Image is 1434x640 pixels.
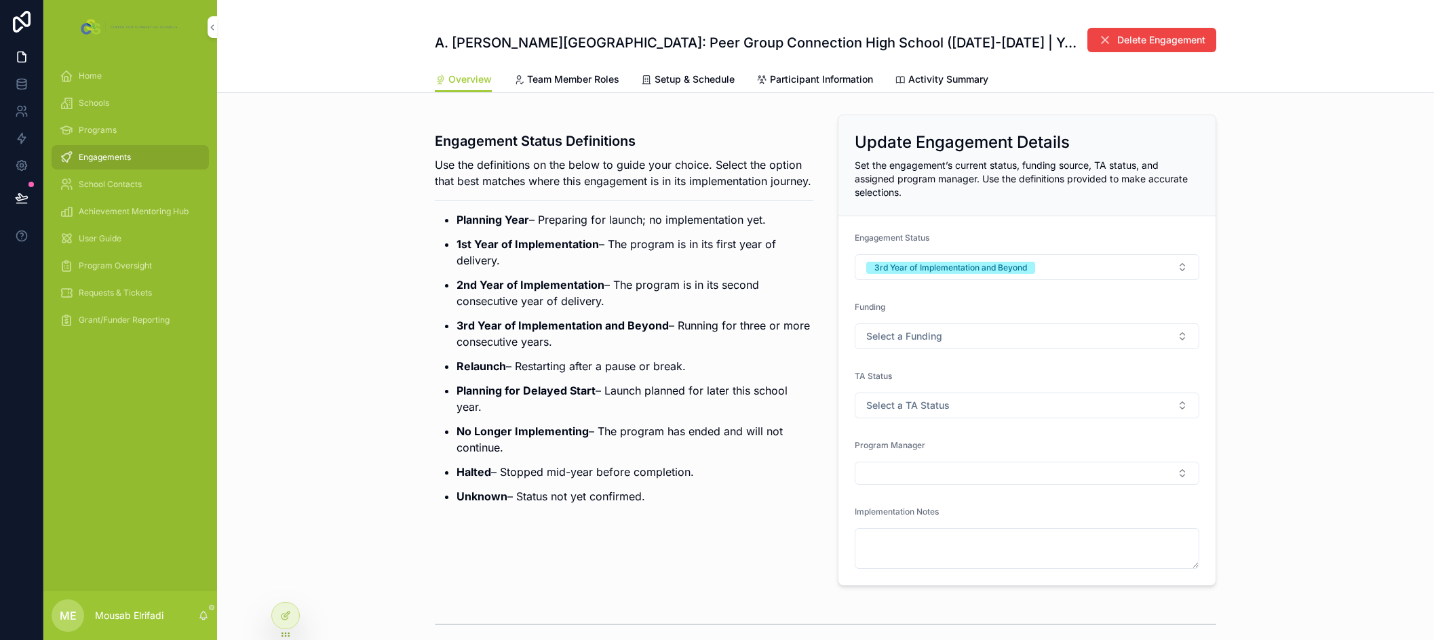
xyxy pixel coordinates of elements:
[79,152,131,163] span: Engagements
[457,489,507,503] strong: Unknown
[52,254,209,278] a: Program Oversight
[855,393,1199,418] button: Select Button
[60,607,77,624] span: ME
[457,358,813,374] p: – Restarting after a pause or break.
[79,125,117,136] span: Programs
[52,64,209,88] a: Home
[79,233,121,244] span: User Guide
[457,277,813,309] p: – The program is in its second consecutive year of delivery.
[855,159,1188,198] span: Set the engagement’s current status, funding source, TA status, and assigned program manager. Use...
[52,308,209,332] a: Grant/Funder Reporting
[79,206,189,217] span: Achievement Mentoring Hub
[1087,28,1216,52] button: Delete Engagement
[457,319,669,332] strong: 3rd Year of Implementation and Beyond
[435,131,813,151] h3: Engagement Status Definitions
[457,278,604,292] strong: 2nd Year of Implementation
[52,281,209,305] a: Requests & Tickets
[435,157,813,189] p: Use the definitions on the below to guide your choice. Select the option that best matches where ...
[457,236,813,268] p: – The program is in its first year of delivery.
[435,67,492,93] a: Overview
[855,440,925,450] span: Program Manager
[655,73,735,86] span: Setup & Schedule
[855,506,939,517] span: Implementation Notes
[855,233,929,243] span: Engagement Status
[866,329,942,343] span: Select a Funding
[457,382,813,415] p: – Launch planned for later this school year.
[448,73,492,86] span: Overview
[527,73,619,86] span: Team Member Roles
[52,199,209,224] a: Achievement Mentoring Hub
[641,67,735,94] a: Setup & Schedule
[79,71,102,81] span: Home
[756,67,873,94] a: Participant Information
[435,33,1080,52] h1: A. [PERSON_NAME][GEOGRAPHIC_DATA]: Peer Group Connection High School ([DATE]-[DATE] | Year Long)
[1117,33,1205,47] span: Delete Engagement
[457,237,599,251] strong: 1st Year of Implementation
[457,464,813,480] p: – Stopped mid-year before completion.
[457,423,813,456] p: – The program has ended and will not continue.
[513,67,619,94] a: Team Member Roles
[874,262,1027,274] div: 3rd Year of Implementation and Beyond
[855,302,885,312] span: Funding
[79,287,152,298] span: Requests & Tickets
[79,260,152,271] span: Program Oversight
[457,212,813,228] p: – Preparing for launch; no implementation yet.
[770,73,873,86] span: Participant Information
[457,317,813,350] p: – Running for three or more consecutive years.
[52,91,209,115] a: Schools
[95,609,163,622] p: Mousab Elrifadi
[52,172,209,197] a: School Contacts
[52,145,209,169] a: Engagements
[457,213,529,226] strong: Planning Year
[52,118,209,142] a: Programs
[457,465,491,479] strong: Halted
[855,132,1070,153] h2: Update Engagement Details
[78,16,182,38] img: App logo
[855,371,892,381] span: TA Status
[866,399,950,412] span: Select a TA Status
[908,73,988,86] span: Activity Summary
[855,323,1199,349] button: Select Button
[457,424,589,438] strong: No Longer Implementing
[457,359,506,373] strong: Relaunch
[79,315,170,325] span: Grant/Funder Reporting
[79,98,109,108] span: Schools
[457,488,813,504] p: – Status not yet confirmed.
[457,384,596,397] strong: Planning for Delayed Start
[79,179,142,190] span: School Contacts
[895,67,988,94] a: Activity Summary
[855,254,1199,280] button: Select Button
[43,54,217,350] div: scrollable content
[855,462,1199,485] button: Select Button
[52,226,209,251] a: User Guide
